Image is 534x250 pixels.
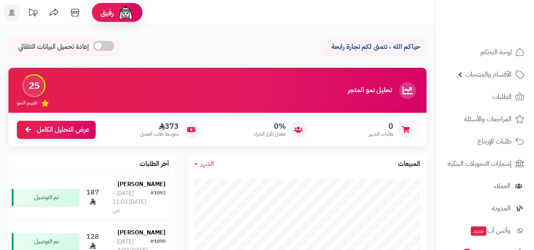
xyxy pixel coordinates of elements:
[471,226,486,236] span: جديد
[113,189,150,215] div: [DATE] - [DATE] 11:03 ص
[440,131,529,152] a: طلبات الإرجاع
[118,180,166,189] strong: [PERSON_NAME]
[478,136,512,147] span: طلبات الإرجاع
[118,228,166,237] strong: [PERSON_NAME]
[440,87,529,107] a: الطلبات
[17,99,37,106] span: تقييم النمو
[140,130,179,138] span: متوسط طلب العميل
[464,113,512,125] span: المراجعات والأسئلة
[327,42,420,52] p: حياكم الله ، نتمنى لكم تجارة رابحة
[22,4,43,23] a: تحديثات المنصة
[12,233,79,250] div: تم التوصيل
[254,122,286,131] span: 0%
[440,198,529,218] a: المدونة
[18,42,89,52] span: إعادة تحميل البيانات التلقائي
[440,221,529,241] a: وآتس آبجديد
[83,173,103,221] td: 187
[440,176,529,196] a: العملاء
[348,87,392,94] h3: تحليل نمو المتجر
[200,159,214,169] span: الشهر
[440,154,529,174] a: إشعارات التحويلات البنكية
[470,225,510,237] span: وآتس آب
[440,109,529,129] a: المراجعات والأسئلة
[37,125,89,135] span: عرض التحليل الكامل
[117,4,134,21] img: ai-face.png
[12,189,79,206] div: تم التوصيل
[17,121,96,139] a: عرض التحليل الكامل
[140,122,179,131] span: 373
[448,158,512,170] span: إشعارات التحويلات البنكية
[492,91,512,103] span: الطلبات
[465,69,512,80] span: الأقسام والمنتجات
[194,159,214,169] a: الشهر
[369,130,393,138] span: طلبات الشهر
[369,122,393,131] span: 0
[140,160,169,168] h3: آخر الطلبات
[398,160,420,168] h3: المبيعات
[477,24,526,41] img: logo-2.png
[480,46,512,58] span: لوحة التحكم
[494,180,510,192] span: العملاء
[100,8,114,18] span: رفيق
[150,189,166,215] div: #1092
[440,42,529,62] a: لوحة التحكم
[254,130,286,138] span: معدل تكرار الشراء
[492,202,510,214] span: المدونة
